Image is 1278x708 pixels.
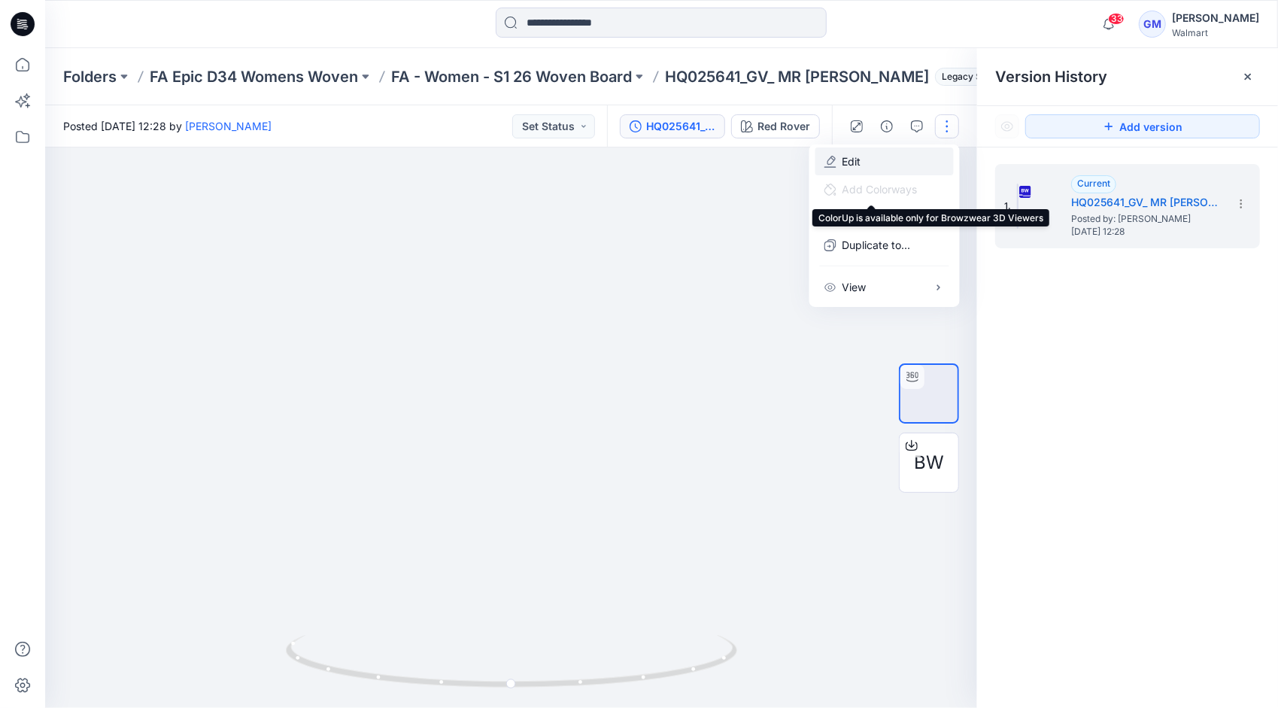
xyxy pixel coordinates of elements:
[1071,211,1222,226] span: Posted by: Gayan Mahawithanalage
[1108,13,1125,25] span: 33
[1139,11,1166,38] div: GM
[1025,114,1260,138] button: Add version
[150,66,358,87] a: FA Epic D34 Womens Woven
[731,114,820,138] button: Red Rover
[1071,226,1222,237] span: [DATE] 12:28
[63,66,117,87] a: Folders
[1172,27,1259,38] div: Walmart
[842,237,911,253] p: Duplicate to...
[757,118,810,135] div: Red Rover
[1017,184,1018,229] img: HQ025641_GV_ MR Barrel Leg Jean
[1077,178,1110,189] span: Current
[665,66,929,87] p: HQ025641_GV_ MR [PERSON_NAME]
[842,279,867,295] p: View
[1004,199,1011,213] span: 1.
[646,118,715,135] div: HQ025641_GV_ MR Barrel Leg Jean
[995,68,1107,86] span: Version History
[914,449,944,476] span: BW
[185,120,272,132] a: [PERSON_NAME]
[1071,193,1222,211] h5: HQ025641_GV_ MR Barrel Leg Jean
[842,153,861,169] a: Edit
[875,114,899,138] button: Details
[391,66,632,87] a: FA - Women - S1 26 Woven Board
[935,68,1004,86] span: Legacy Style
[929,66,1004,87] button: Legacy Style
[995,114,1019,138] button: Show Hidden Versions
[1172,9,1259,27] div: [PERSON_NAME]
[63,118,272,134] span: Posted [DATE] 12:28 by
[620,114,725,138] button: HQ025641_GV_ MR [PERSON_NAME]
[1242,71,1254,83] button: Close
